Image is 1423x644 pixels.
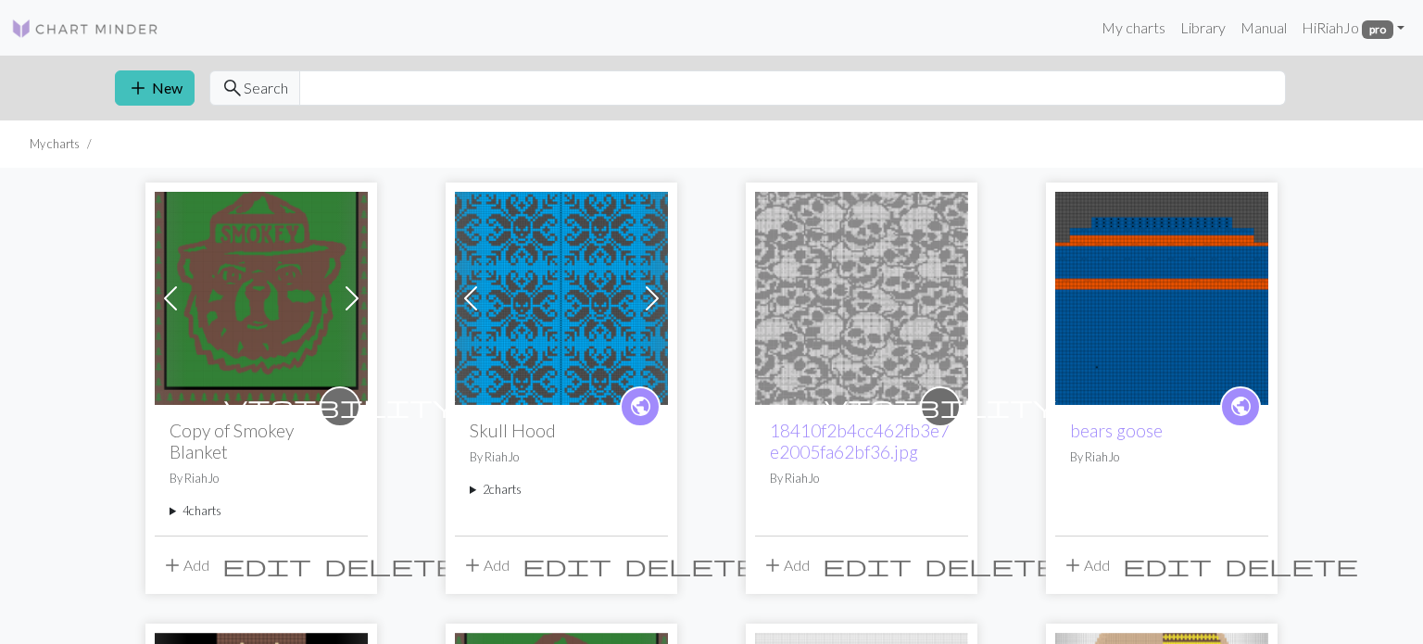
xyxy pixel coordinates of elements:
[823,554,912,576] i: Edit
[470,420,653,441] h2: Skull Hood
[1123,552,1212,578] span: edit
[1055,192,1268,405] img: bears goose
[1123,554,1212,576] i: Edit
[455,192,668,405] img: Skull Hood
[470,481,653,499] summary: 2charts
[222,554,311,576] i: Edit
[925,552,1058,578] span: delete
[523,552,611,578] span: edit
[770,420,950,462] a: 18410f2b4cc462fb3e7e2005fa62bf36.jpg
[170,470,353,487] p: By RiahJo
[1218,548,1365,583] button: Delete
[755,287,968,305] a: 18410f2b4cc462fb3e7e2005fa62bf36.jpg
[461,552,484,578] span: add
[170,420,353,462] h2: Copy of Smokey Blanket
[1070,448,1253,466] p: By RiahJo
[755,192,968,405] img: 18410f2b4cc462fb3e7e2005fa62bf36.jpg
[618,548,764,583] button: Delete
[1094,9,1173,46] a: My charts
[1220,386,1261,427] a: public
[127,75,149,101] span: add
[1062,552,1084,578] span: add
[222,552,311,578] span: edit
[30,135,80,153] li: My charts
[455,548,516,583] button: Add
[762,552,784,578] span: add
[161,552,183,578] span: add
[1055,548,1116,583] button: Add
[1233,9,1294,46] a: Manual
[825,388,1056,425] i: private
[170,502,353,520] summary: 4charts
[155,287,368,305] a: Smokey Blanket
[620,386,661,427] a: public
[221,75,244,101] span: search
[816,548,918,583] button: Edit
[224,392,456,421] span: visibility
[155,548,216,583] button: Add
[216,548,318,583] button: Edit
[1229,392,1253,421] span: public
[823,552,912,578] span: edit
[324,552,458,578] span: delete
[516,548,618,583] button: Edit
[825,392,1056,421] span: visibility
[1225,552,1358,578] span: delete
[115,70,195,106] button: New
[455,287,668,305] a: Skull Hood
[1055,287,1268,305] a: bears goose
[1362,20,1393,39] span: pro
[318,548,464,583] button: Delete
[1229,388,1253,425] i: public
[624,552,758,578] span: delete
[155,192,368,405] img: Smokey Blanket
[629,388,652,425] i: public
[244,77,288,99] span: Search
[470,448,653,466] p: By RiahJo
[629,392,652,421] span: public
[11,18,159,40] img: Logo
[1070,420,1163,441] a: bears goose
[1173,9,1233,46] a: Library
[1116,548,1218,583] button: Edit
[224,388,456,425] i: private
[755,548,816,583] button: Add
[918,548,1064,583] button: Delete
[770,470,953,487] p: By RiahJo
[1294,9,1412,46] a: HiRiahJo pro
[523,554,611,576] i: Edit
